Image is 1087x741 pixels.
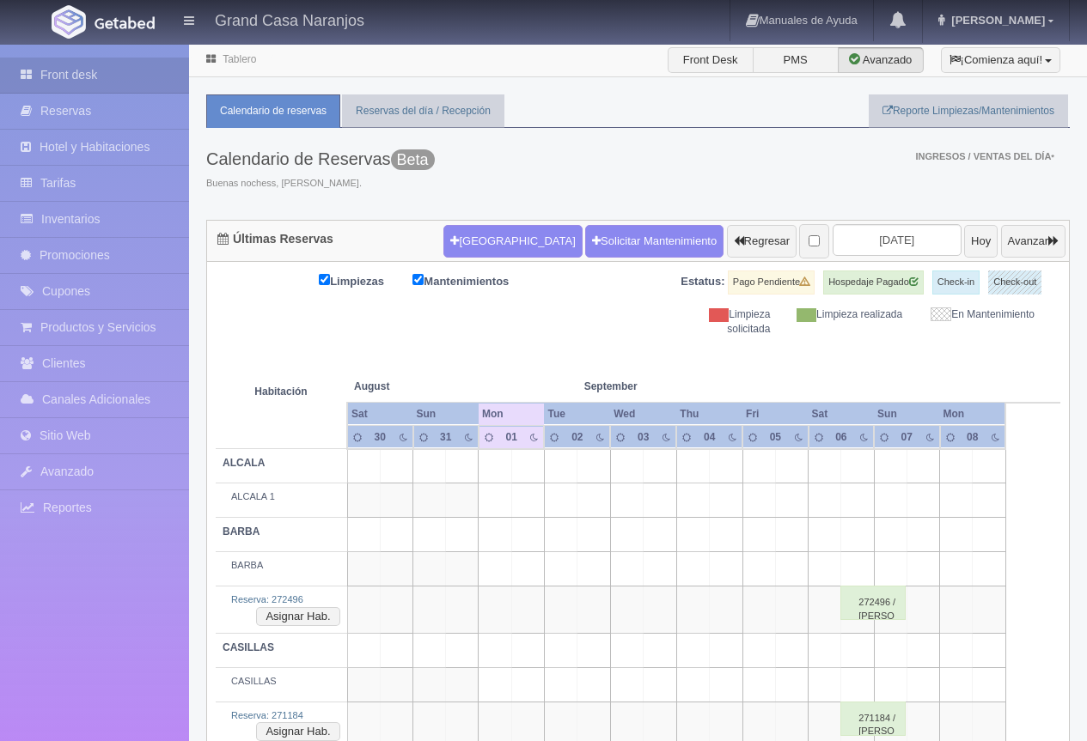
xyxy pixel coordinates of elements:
th: Mon [940,403,1005,426]
div: 271184 / [PERSON_NAME] [840,702,906,736]
th: Fri [742,403,808,426]
h4: Últimas Reservas [217,233,333,246]
span: [PERSON_NAME] [947,14,1045,27]
button: Asignar Hab. [256,722,339,741]
div: 01 [502,430,521,445]
button: Avanzar [1001,225,1066,258]
div: ALCALA 1 [223,490,340,504]
label: Hospedaje Pagado [823,270,924,295]
span: Ingresos / Ventas del día [915,151,1054,161]
b: BARBA [223,525,260,538]
button: Hoy [964,225,998,258]
input: Mantenimientos [412,274,424,285]
div: Limpieza realizada [783,307,915,322]
b: ALCALA [223,457,265,469]
div: BARBA [223,559,340,573]
th: Thu [676,403,742,426]
a: Reserva: 272496 [231,594,303,604]
label: Check-out [988,270,1041,295]
div: 272496 / [PERSON_NAME] [840,586,906,620]
div: CASILLAS [223,675,340,689]
div: Limpieza solicitada [651,307,784,337]
span: August [354,380,472,394]
a: Reserva: 271184 [231,710,303,720]
th: Wed [610,403,676,426]
button: ¡Comienza aquí! [941,47,1060,73]
th: Tue [544,403,610,426]
div: 03 [634,430,653,445]
th: Mon [479,403,544,426]
div: 05 [766,430,785,445]
div: 08 [963,430,982,445]
div: 07 [897,430,916,445]
strong: Habitación [254,386,307,398]
div: En Mantenimiento [915,307,1047,322]
a: Reservas del día / Recepción [342,94,504,128]
label: Front Desk [668,47,754,73]
img: Getabed [52,5,86,39]
b: CASILLAS [223,641,274,653]
button: Regresar [727,225,797,258]
a: Tablero [223,53,256,65]
th: Sat [347,403,412,426]
a: Solicitar Mantenimiento [585,225,724,258]
span: Buenas nochess, [PERSON_NAME]. [206,177,435,191]
label: Avanzado [838,47,924,73]
label: Check-in [932,270,980,295]
label: Mantenimientos [412,270,534,290]
th: Sat [809,403,874,426]
div: 06 [832,430,851,445]
div: 02 [568,430,587,445]
th: Sun [413,403,479,426]
div: 30 [370,430,389,445]
img: Getabed [95,16,155,29]
h3: Calendario de Reservas [206,149,435,168]
label: Limpiezas [319,270,410,290]
h4: Grand Casa Naranjos [215,9,364,30]
span: September [584,380,703,394]
input: Limpiezas [319,274,330,285]
div: 31 [437,430,455,445]
a: Reporte Limpiezas/Mantenimientos [869,94,1068,128]
button: [GEOGRAPHIC_DATA] [443,225,582,258]
label: PMS [753,47,839,73]
label: Pago Pendiente [728,270,815,295]
button: Asignar Hab. [256,607,339,626]
a: Calendario de reservas [206,94,340,128]
label: Estatus: [681,274,724,290]
th: Sun [874,403,939,426]
span: Beta [391,149,435,170]
div: 04 [700,430,719,445]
